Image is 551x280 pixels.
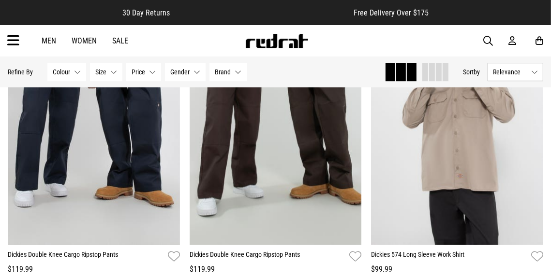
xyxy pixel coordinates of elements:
[126,63,161,81] button: Price
[493,68,527,76] span: Relevance
[8,4,37,33] button: Open LiveChat chat widget
[371,4,543,245] img: Dickies 574 Long Sleeve Work Shirt in Beige
[371,264,543,275] div: $99.99
[8,264,180,275] div: $119.99
[371,250,527,264] a: Dickies 574 Long Sleeve Work Shirt
[209,63,247,81] button: Brand
[190,264,362,275] div: $119.99
[112,36,128,45] a: Sale
[488,63,543,81] button: Relevance
[8,68,33,76] p: Refine By
[190,250,346,264] a: Dickies Double Knee Cargo Ripstop Pants
[90,63,122,81] button: Size
[354,8,429,17] span: Free Delivery Over $175
[122,8,170,17] span: 30 Day Returns
[215,68,231,76] span: Brand
[474,68,480,76] span: by
[47,63,86,81] button: Colour
[189,8,334,17] iframe: Customer reviews powered by Trustpilot
[53,68,70,76] span: Colour
[95,68,106,76] span: Size
[42,36,56,45] a: Men
[190,4,362,245] img: Dickies Double Knee Cargo Ripstop Pants in Brown
[463,66,480,78] button: Sortby
[132,68,145,76] span: Price
[8,250,164,264] a: Dickies Double Knee Cargo Ripstop Pants
[170,68,190,76] span: Gender
[8,4,180,245] img: Dickies Double Knee Cargo Ripstop Pants in Blue
[165,63,206,81] button: Gender
[245,34,309,48] img: Redrat logo
[72,36,97,45] a: Women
